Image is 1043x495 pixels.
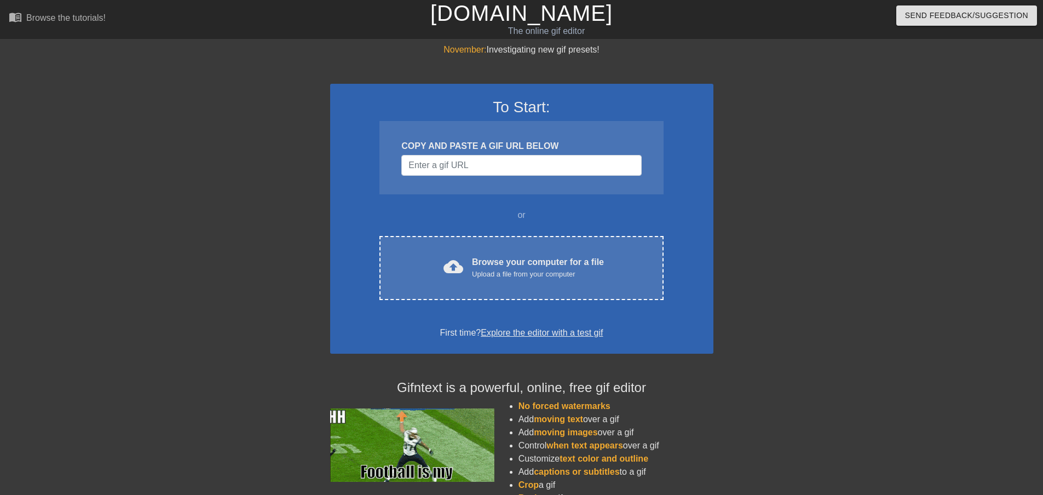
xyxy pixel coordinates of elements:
span: when text appears [546,441,623,450]
div: COPY AND PASTE A GIF URL BELOW [401,140,641,153]
div: Investigating new gif presets! [330,43,713,56]
a: [DOMAIN_NAME] [430,1,613,25]
li: Add to a gif [518,465,713,479]
span: moving text [534,415,583,424]
input: Username [401,155,641,176]
button: Send Feedback/Suggestion [896,5,1037,26]
div: The online gif editor [353,25,740,38]
span: captions or subtitles [534,467,619,476]
li: Add over a gif [518,413,713,426]
h3: To Start: [344,98,699,117]
li: Add over a gif [518,426,713,439]
div: Browse the tutorials! [26,13,106,22]
span: menu_book [9,10,22,24]
span: cloud_upload [443,257,463,277]
span: text color and outline [560,454,648,463]
div: Upload a file from your computer [472,269,604,280]
span: November: [443,45,486,54]
div: Browse your computer for a file [472,256,604,280]
h4: Gifntext is a powerful, online, free gif editor [330,380,713,396]
a: Browse the tutorials! [9,10,106,27]
span: Crop [518,480,539,490]
div: First time? [344,326,699,339]
span: Send Feedback/Suggestion [905,9,1028,22]
li: Control over a gif [518,439,713,452]
li: Customize [518,452,713,465]
img: football_small.gif [330,408,494,482]
span: No forced watermarks [518,401,610,411]
li: a gif [518,479,713,492]
span: moving images [534,428,597,437]
div: or [359,209,685,222]
a: Explore the editor with a test gif [481,328,603,337]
